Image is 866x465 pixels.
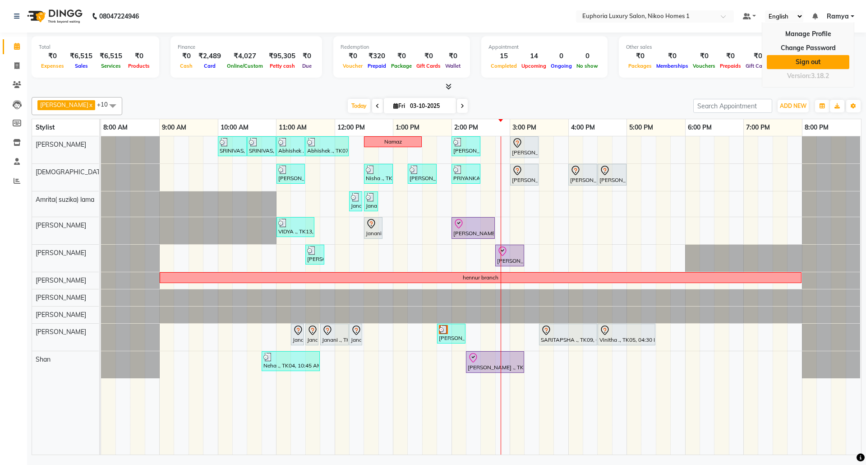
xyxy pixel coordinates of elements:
a: 1:00 PM [393,121,422,134]
span: [PERSON_NAME] [40,101,88,108]
a: Change Password [767,41,849,55]
span: Products [126,63,152,69]
span: Expenses [39,63,66,69]
div: PRIYANKA ., TK15, 02:00 PM-02:30 PM, EL-Kid Cut (Below 8 Yrs) BOY [452,165,479,182]
div: ₹2,489 [195,51,225,61]
span: ADD NEW [780,102,806,109]
b: 08047224946 [99,4,139,29]
div: VIDYA ., TK13, 11:00 AM-11:40 AM, EL-Eyebrows Threading,EL-Upperlip Threading [277,219,313,236]
a: 11:00 AM [276,121,309,134]
a: Manage Profile [767,27,849,41]
div: ₹0 [443,51,463,61]
a: 8:00 AM [101,121,130,134]
div: [PERSON_NAME] ., TK18, 03:00 PM-03:30 PM, EL-HAIR CUT (Junior Stylist) with hairwash MEN [511,138,538,157]
span: Fri [391,102,407,109]
div: ₹6,515 [96,51,126,61]
div: Janani ., TK08, 12:30 PM-12:50 PM, EL-Eyebrows Threading [365,219,382,237]
div: ₹320 [365,51,389,61]
span: +10 [97,101,115,108]
span: Gift Cards [414,63,443,69]
span: Ramya [827,12,849,21]
span: No show [574,63,600,69]
span: Petty cash [267,63,297,69]
div: ₹0 [718,51,743,61]
span: Vouchers [691,63,718,69]
div: ₹6,515 [66,51,96,61]
span: Shan [36,355,51,363]
div: ₹0 [126,51,152,61]
div: Janani ., TK08, 12:15 PM-12:25 PM, EP-Ultimate Damage Control (Add On) [350,325,361,344]
div: Namaz [384,138,402,146]
div: ₹95,305 [265,51,299,61]
div: hennur branch [463,274,498,282]
div: ₹0 [299,51,315,61]
div: [PERSON_NAME] ., TK11, 02:00 PM-02:30 PM, EL-HAIR CUT (Junior Stylist) with hairwash MEN [452,138,479,155]
div: Version:3.18.2 [767,70,849,83]
div: ₹0 [691,51,718,61]
span: Completed [488,63,519,69]
div: Total [39,43,152,51]
div: ₹0 [178,51,195,61]
div: 0 [548,51,574,61]
a: 4:00 PM [569,121,597,134]
div: Janani, TK16, 12:30 PM-12:45 PM, EP-Upperlip Intimate [365,193,377,210]
span: Package [389,63,414,69]
div: Janani ., TK08, 11:15 AM-11:20 AM, EP-Shampoo (Wella) [292,325,303,344]
div: ₹0 [389,51,414,61]
span: Memberships [654,63,691,69]
span: [PERSON_NAME] [36,311,86,319]
div: Janani ., TK08, 11:30 AM-11:35 AM, EP-Conditioning (Wella) [306,325,318,344]
a: 3:00 PM [510,121,539,134]
a: 12:00 PM [335,121,367,134]
div: Vinitha ., TK05, 04:30 PM-05:30 PM, EP-Artistic Cut - Creative Stylist [599,325,654,344]
span: [PERSON_NAME] [36,249,86,257]
div: [PERSON_NAME] ., TK19, 03:00 PM-03:30 PM, EL-HAIR CUT (Junior Stylist) with hairwash MEN [511,165,538,184]
input: 2025-10-03 [407,99,452,113]
div: ₹0 [414,51,443,61]
a: 2:00 PM [452,121,480,134]
div: Redemption [341,43,463,51]
span: [PERSON_NAME] [36,328,86,336]
div: ₹0 [743,51,772,61]
span: [PERSON_NAME] [36,140,86,149]
div: ₹0 [654,51,691,61]
div: [PERSON_NAME], TK14, 11:00 AM-11:30 AM, EL-HAIR CUT (Senior Stylist) with hairwash MEN [277,165,304,182]
span: Wallet [443,63,463,69]
span: Ongoing [548,63,574,69]
div: [PERSON_NAME] ., TK20, 04:30 PM-05:00 PM, EP-[PERSON_NAME] Trim/Design MEN [599,165,626,184]
div: Other sales [626,43,772,51]
div: [PERSON_NAME] ., TK20, 04:00 PM-04:30 PM, EL-HAIR CUT (Senior Stylist) with hairwash MEN [569,165,596,184]
div: Finance [178,43,315,51]
div: Abhishek ., TK07, 11:30 AM-12:15 PM, EP-Cover Fusion MEN [306,138,348,155]
a: x [88,101,92,108]
div: ₹4,027 [225,51,265,61]
div: 15 [488,51,519,61]
div: Abhishek ., TK07, 11:00 AM-11:30 AM, EL-HAIR CUT (Senior Stylist) with hairwash MEN [277,138,304,155]
span: Prepaid [365,63,388,69]
a: 10:00 AM [218,121,251,134]
span: Amrita( suzika) lama [36,195,94,204]
span: Today [348,99,370,113]
a: 6:00 PM [686,121,714,134]
div: ₹0 [341,51,365,61]
div: SRINIVAS, TK06, 10:30 AM-11:00 AM, EP-[PERSON_NAME] Trim/Design MEN [248,138,275,155]
div: 0 [574,51,600,61]
span: Cash [178,63,195,69]
div: Janani, TK16, 12:15 PM-12:20 PM, EP-Under Arms Intimate [350,193,361,210]
span: Card [202,63,218,69]
span: [PERSON_NAME] [36,276,86,284]
div: Nisha ., TK10, 12:30 PM-01:00 PM, EL-HAIR CUT (Junior Stylist) with hairwash MEN [365,165,392,182]
div: SRINIVAS, TK06, 10:00 AM-10:30 AM, EL-HAIR CUT (Senior Stylist) with hairwash MEN [219,138,246,155]
button: ADD NEW [778,100,809,112]
div: [PERSON_NAME], TK01, 02:45 PM-03:15 PM, EP-Shoulder & Back (30 Mins) [496,246,523,265]
span: Voucher [341,63,365,69]
span: [PERSON_NAME] [36,221,86,229]
div: ₹0 [626,51,654,61]
div: ₹0 [39,51,66,61]
div: [PERSON_NAME] ., TK12, 01:45 PM-02:15 PM, EL-HAIR CUT (Junior Stylist) with hairwash MEN [438,325,465,342]
div: SARITAPSHA ., TK09, 03:30 PM-04:30 PM, EP-Color My Root Self [540,325,596,344]
div: [PERSON_NAME] ., TK03, 02:15 PM-03:15 PM, EP-Color My Root KP [467,353,523,372]
div: [PERSON_NAME] ., TK03, 02:00 PM-02:45 PM, EL-Express Pedi [452,219,494,237]
div: 14 [519,51,548,61]
span: Online/Custom [225,63,265,69]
